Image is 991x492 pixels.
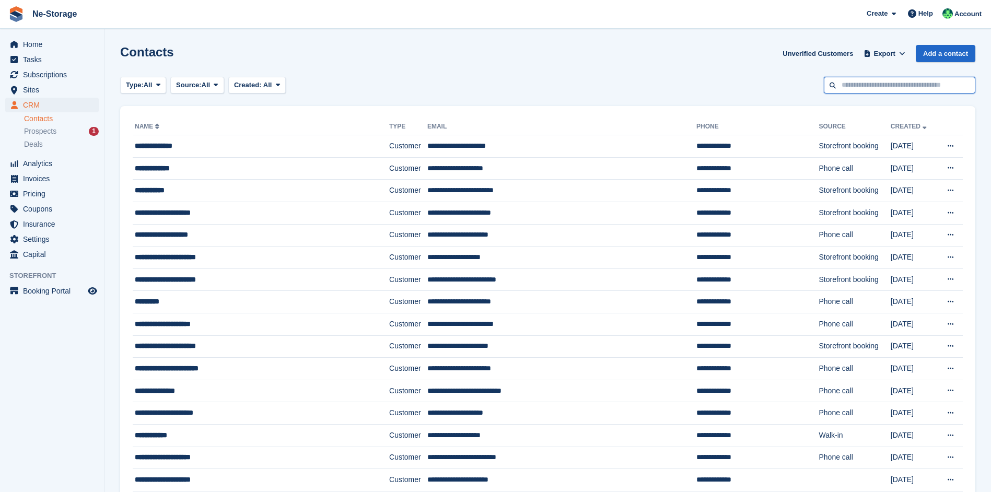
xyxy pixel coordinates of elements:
td: [DATE] [891,180,937,202]
td: Walk-in [819,424,890,447]
span: Create [867,8,888,19]
span: Home [23,37,86,52]
a: Name [135,123,161,130]
div: 1 [89,127,99,136]
td: [DATE] [891,424,937,447]
td: [DATE] [891,247,937,269]
td: Storefront booking [819,135,890,158]
td: [DATE] [891,335,937,358]
a: menu [5,37,99,52]
td: Customer [389,247,427,269]
a: menu [5,98,99,112]
span: Storefront [9,271,104,281]
td: Phone call [819,402,890,425]
td: [DATE] [891,157,937,180]
th: Source [819,119,890,135]
span: Insurance [23,217,86,231]
th: Email [427,119,696,135]
td: Customer [389,313,427,335]
a: Contacts [24,114,99,124]
td: Customer [389,224,427,247]
td: [DATE] [891,358,937,380]
button: Export [861,45,907,62]
a: menu [5,52,99,67]
td: Storefront booking [819,247,890,269]
span: Pricing [23,186,86,201]
a: menu [5,186,99,201]
th: Phone [696,119,819,135]
td: Customer [389,424,427,447]
td: Phone call [819,291,890,313]
span: Sites [23,83,86,97]
span: All [202,80,211,90]
img: Jay Johal [942,8,953,19]
td: Phone call [819,224,890,247]
td: [DATE] [891,402,937,425]
a: menu [5,202,99,216]
span: Settings [23,232,86,247]
td: Phone call [819,447,890,469]
td: Phone call [819,358,890,380]
a: menu [5,284,99,298]
a: menu [5,247,99,262]
td: Storefront booking [819,202,890,224]
td: [DATE] [891,447,937,469]
td: [DATE] [891,469,937,491]
td: Customer [389,268,427,291]
a: Add a contact [916,45,975,62]
span: Account [954,9,982,19]
span: All [144,80,153,90]
span: Booking Portal [23,284,86,298]
span: Export [874,49,895,59]
td: Storefront booking [819,335,890,358]
a: Deals [24,139,99,150]
a: menu [5,67,99,82]
td: Customer [389,335,427,358]
span: Type: [126,80,144,90]
a: Created [891,123,929,130]
td: Customer [389,135,427,158]
td: Customer [389,202,427,224]
a: Unverified Customers [778,45,857,62]
img: stora-icon-8386f47178a22dfd0bd8f6a31ec36ba5ce8667c1dd55bd0f319d3a0aa187defe.svg [8,6,24,22]
span: Subscriptions [23,67,86,82]
span: Help [918,8,933,19]
span: Tasks [23,52,86,67]
td: Customer [389,380,427,402]
span: All [263,81,272,89]
td: Customer [389,291,427,313]
td: Customer [389,447,427,469]
span: Source: [176,80,201,90]
td: [DATE] [891,291,937,313]
td: Customer [389,180,427,202]
td: Storefront booking [819,180,890,202]
td: Customer [389,358,427,380]
td: Customer [389,402,427,425]
td: Phone call [819,380,890,402]
td: [DATE] [891,268,937,291]
a: Ne-Storage [28,5,81,22]
a: menu [5,83,99,97]
a: Prospects 1 [24,126,99,137]
span: CRM [23,98,86,112]
td: [DATE] [891,202,937,224]
span: Deals [24,139,43,149]
a: Preview store [86,285,99,297]
span: Prospects [24,126,56,136]
td: [DATE] [891,313,937,335]
td: Phone call [819,313,890,335]
span: Created: [234,81,262,89]
a: menu [5,217,99,231]
td: Storefront booking [819,268,890,291]
span: Coupons [23,202,86,216]
a: menu [5,156,99,171]
td: [DATE] [891,380,937,402]
a: menu [5,232,99,247]
button: Created: All [228,77,286,94]
h1: Contacts [120,45,174,59]
button: Source: All [170,77,224,94]
span: Analytics [23,156,86,171]
td: Customer [389,157,427,180]
span: Capital [23,247,86,262]
button: Type: All [120,77,166,94]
